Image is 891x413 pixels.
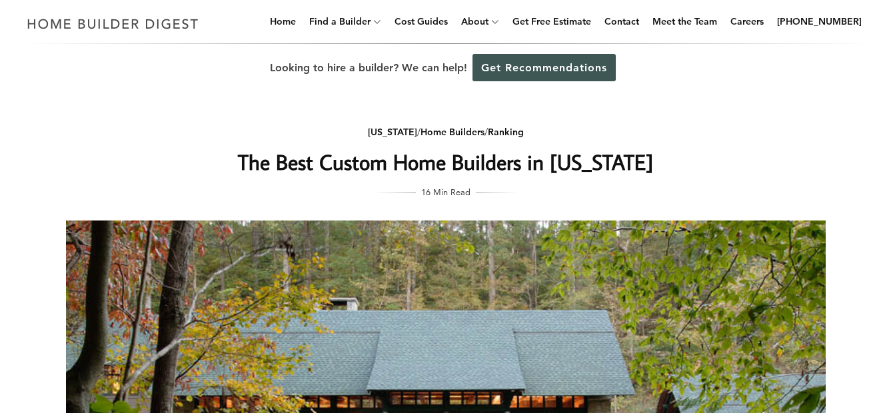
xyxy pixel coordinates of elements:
div: / / [180,124,712,141]
a: Get Recommendations [472,54,616,81]
a: Ranking [488,126,524,138]
a: Home Builders [421,126,484,138]
img: Home Builder Digest [21,11,205,37]
span: 16 Min Read [421,185,470,199]
h1: The Best Custom Home Builders in [US_STATE] [180,146,712,178]
a: [US_STATE] [368,126,417,138]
